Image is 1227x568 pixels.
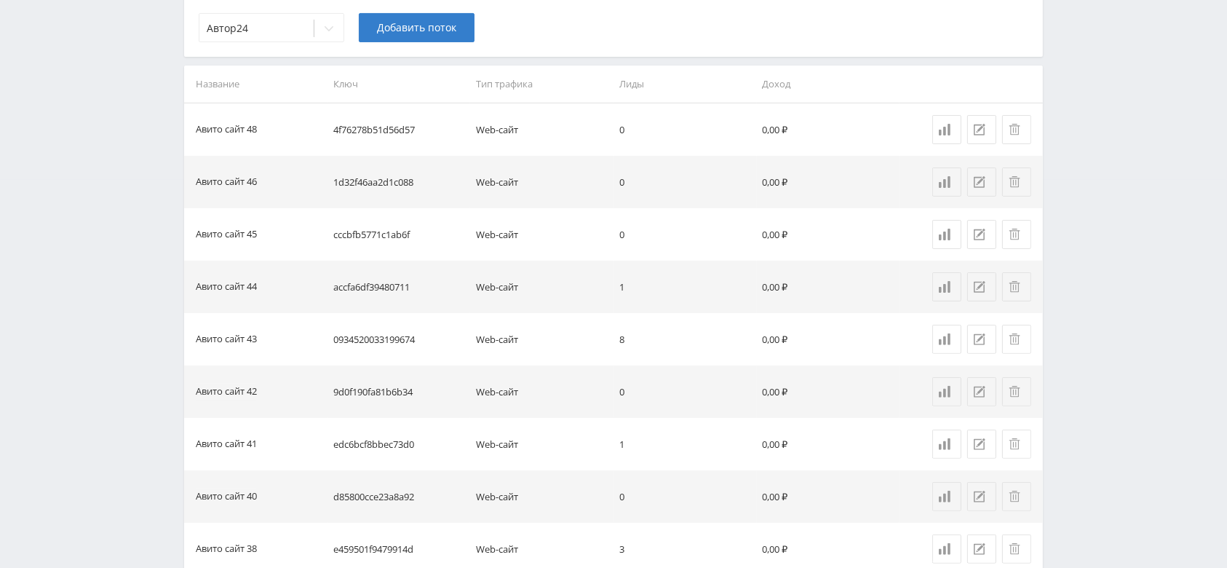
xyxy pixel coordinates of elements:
[196,436,257,453] div: Авито сайт 41
[470,103,613,156] td: Web-сайт
[327,418,471,470] td: edc6bcf8bbec73d0
[196,489,257,505] div: Авито сайт 40
[327,470,471,523] td: d85800cce23a8a92
[196,174,257,191] div: Авито сайт 46
[967,377,996,406] button: Редактировать
[1002,377,1031,406] button: Удалить
[359,13,474,42] button: Добавить поток
[757,418,900,470] td: 0,00 ₽
[613,66,757,103] th: Лиды
[613,261,757,313] td: 1
[613,208,757,261] td: 0
[470,418,613,470] td: Web-сайт
[470,261,613,313] td: Web-сайт
[967,272,996,301] button: Редактировать
[470,470,613,523] td: Web-сайт
[967,167,996,197] button: Редактировать
[327,103,471,156] td: 4f76278b51d56d57
[1002,115,1031,144] button: Удалить
[757,156,900,208] td: 0,00 ₽
[1002,220,1031,249] button: Удалить
[470,208,613,261] td: Web-сайт
[327,156,471,208] td: 1d32f46aa2d1c088
[932,482,961,511] a: Статистика
[327,366,471,418] td: 9d0f190fa81b6b34
[757,261,900,313] td: 0,00 ₽
[613,366,757,418] td: 0
[757,366,900,418] td: 0,00 ₽
[196,122,257,138] div: Авито сайт 48
[932,325,961,354] a: Статистика
[1002,272,1031,301] button: Удалить
[196,331,257,348] div: Авито сайт 43
[327,66,471,103] th: Ключ
[184,66,327,103] th: Название
[613,156,757,208] td: 0
[327,261,471,313] td: accfa6df39480711
[1002,167,1031,197] button: Удалить
[932,220,961,249] a: Статистика
[327,313,471,366] td: 0934520033199674
[196,541,257,558] div: Авито сайт 38
[613,313,757,366] td: 8
[470,313,613,366] td: Web-сайт
[967,430,996,459] button: Редактировать
[196,384,257,401] div: Авито сайт 42
[1002,535,1031,564] button: Удалить
[932,377,961,406] a: Статистика
[613,418,757,470] td: 1
[967,535,996,564] button: Редактировать
[932,115,961,144] a: Статистика
[470,66,613,103] th: Тип трафика
[967,220,996,249] button: Редактировать
[470,156,613,208] td: Web-сайт
[757,208,900,261] td: 0,00 ₽
[377,22,456,33] span: Добавить поток
[757,103,900,156] td: 0,00 ₽
[1002,482,1031,511] button: Удалить
[932,430,961,459] a: Статистика
[613,470,757,523] td: 0
[613,103,757,156] td: 0
[757,470,900,523] td: 0,00 ₽
[757,313,900,366] td: 0,00 ₽
[327,208,471,261] td: cccbfb5771c1ab6f
[967,115,996,144] button: Редактировать
[932,272,961,301] a: Статистика
[196,279,257,296] div: Авито сайт 44
[932,535,961,564] a: Статистика
[196,226,257,243] div: Авито сайт 45
[1002,325,1031,354] button: Удалить
[757,66,900,103] th: Доход
[967,325,996,354] button: Редактировать
[967,482,996,511] button: Редактировать
[1002,430,1031,459] button: Удалить
[470,366,613,418] td: Web-сайт
[932,167,961,197] a: Статистика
